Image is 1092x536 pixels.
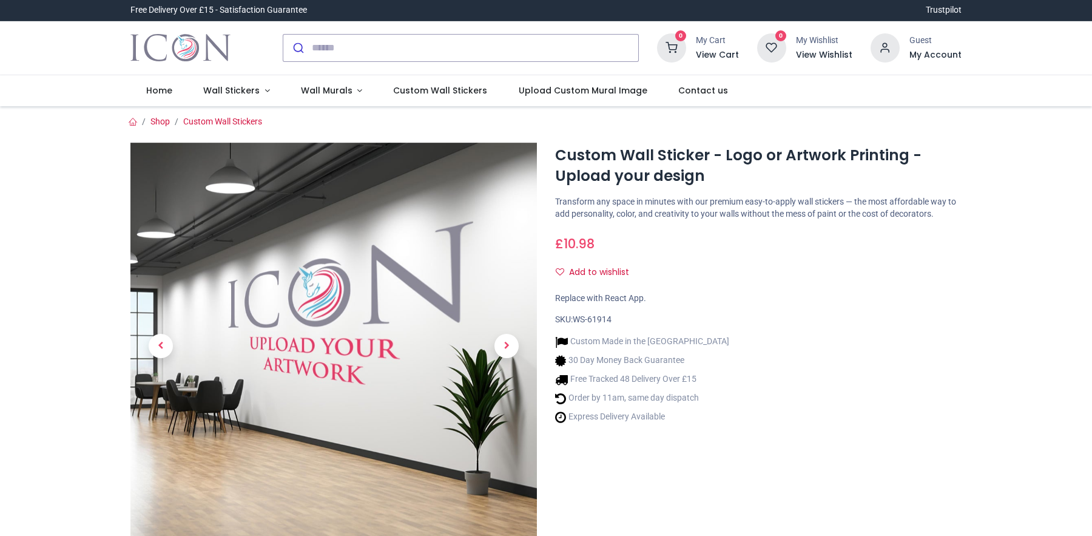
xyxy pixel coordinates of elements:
li: Custom Made in the [GEOGRAPHIC_DATA] [555,336,729,348]
div: My Wishlist [796,35,852,47]
li: Express Delivery Available [555,411,729,424]
a: Wall Murals [285,75,378,107]
span: Upload Custom Mural Image [519,84,647,97]
li: 30 Day Money Back Guarantee [555,355,729,367]
div: Free Delivery Over £15 - Satisfaction Guarantee [130,4,307,16]
a: Logo of Icon Wall Stickers [130,31,231,65]
div: SKU: [555,314,962,326]
sup: 0 [675,30,687,42]
a: 0 [757,42,786,52]
sup: 0 [775,30,787,42]
div: Replace with React App. [555,293,962,305]
img: Icon Wall Stickers [130,31,231,65]
li: Free Tracked 48 Delivery Over £15 [555,373,729,386]
a: Shop [150,117,170,126]
span: Custom Wall Stickers [393,84,487,97]
a: Custom Wall Stickers [183,117,262,126]
div: Guest [909,35,962,47]
button: Submit [283,35,312,61]
a: Trustpilot [926,4,962,16]
span: Home [146,84,172,97]
span: Contact us [678,84,728,97]
h1: Custom Wall Sticker - Logo or Artwork Printing - Upload your design [555,145,962,187]
span: Wall Murals [301,84,352,97]
li: Order by 11am, same day dispatch [555,392,729,405]
i: Add to wishlist [556,268,564,276]
a: 0 [657,42,686,52]
span: 10.98 [564,235,595,253]
a: View Cart [696,49,739,61]
a: Previous [130,203,191,488]
span: £ [555,235,595,253]
span: WS-61914 [573,314,612,324]
a: Next [476,203,537,488]
span: Wall Stickers [203,84,260,97]
p: Transform any space in minutes with our premium easy-to-apply wall stickers — the most affordable... [555,196,962,220]
a: Wall Stickers [187,75,285,107]
span: Next [494,334,519,358]
a: View Wishlist [796,49,852,61]
button: Add to wishlistAdd to wishlist [555,262,639,283]
div: My Cart [696,35,739,47]
a: My Account [909,49,962,61]
span: Previous [149,334,173,358]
